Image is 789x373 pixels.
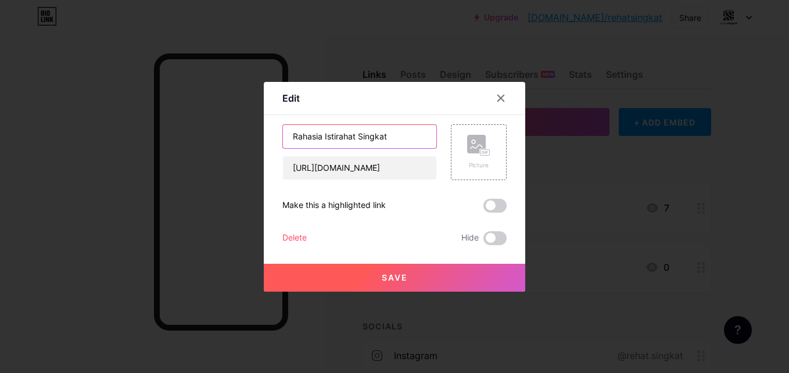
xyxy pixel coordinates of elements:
[283,125,436,148] input: Title
[467,161,490,170] div: Picture
[283,156,436,180] input: URL
[461,231,479,245] span: Hide
[282,91,300,105] div: Edit
[282,231,307,245] div: Delete
[282,199,386,213] div: Make this a highlighted link
[264,264,525,292] button: Save
[382,272,408,282] span: Save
